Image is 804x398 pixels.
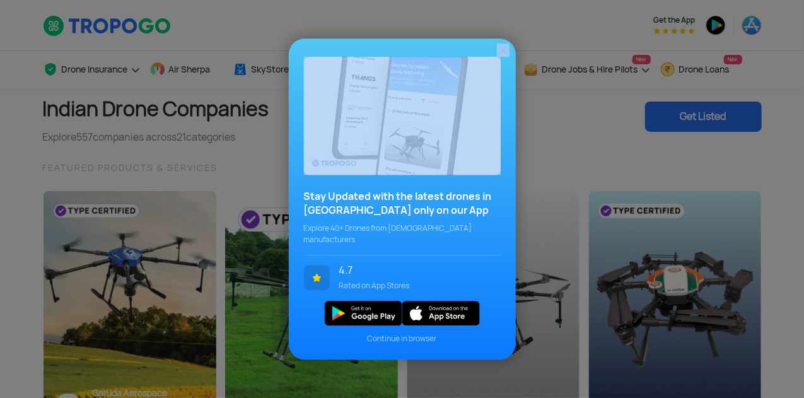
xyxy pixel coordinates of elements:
[497,44,510,57] img: ic_close.png
[304,57,501,175] img: bg_popupecosystem.png
[339,280,491,291] span: Rated on App Stores
[304,190,501,218] h3: Stay Updated with the latest drones in [GEOGRAPHIC_DATA] only on our App
[304,333,501,344] span: Continue in browser
[339,265,491,276] span: 4.7
[325,301,402,325] img: img_playstore.png
[402,301,480,325] img: ios_new.svg
[304,265,330,290] img: ic_star.svg
[304,223,501,245] span: Explore 40+ Drones from [DEMOGRAPHIC_DATA] manufacturers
